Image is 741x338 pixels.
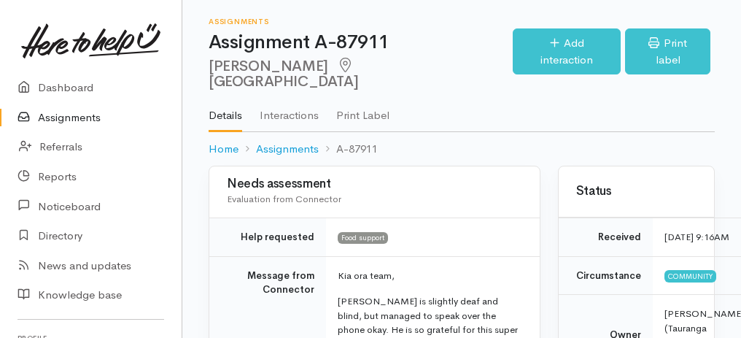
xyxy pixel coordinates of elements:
[336,90,389,131] a: Print Label
[513,28,621,74] a: Add interaction
[209,58,513,91] h2: [PERSON_NAME]
[209,32,513,53] h1: Assignment A-87911
[559,218,653,257] td: Received
[209,218,326,257] td: Help requested
[209,132,715,166] nav: breadcrumb
[338,232,388,244] span: Food support
[664,270,716,282] span: Community
[209,56,358,91] span: [GEOGRAPHIC_DATA]
[209,18,513,26] h6: Assignments
[209,90,242,132] a: Details
[559,256,653,295] td: Circumstance
[319,141,378,158] li: A-87911
[260,90,319,131] a: Interactions
[227,177,522,191] h3: Needs assessment
[664,231,729,243] time: [DATE] 9:16AM
[576,185,697,199] h3: Status
[625,28,710,74] a: Print label
[227,193,341,205] span: Evaluation from Connector
[256,141,319,158] a: Assignments
[338,269,522,283] p: Kia ora team,
[209,141,238,158] a: Home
